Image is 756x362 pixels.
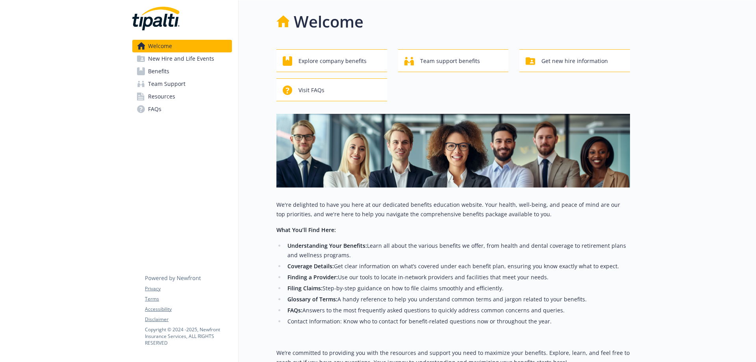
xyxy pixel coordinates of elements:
[287,306,302,314] strong: FAQs:
[148,90,175,103] span: Resources
[132,65,232,78] a: Benefits
[285,241,630,260] li: Learn all about the various benefits we offer, from health and dental coverage to retirement plan...
[287,273,338,281] strong: Finding a Provider:
[145,326,232,346] p: Copyright © 2024 - 2025 , Newfront Insurance Services, ALL RIGHTS RESERVED
[145,316,232,323] a: Disclaimer
[285,295,630,304] li: A handy reference to help you understand common terms and jargon related to your benefits.
[132,78,232,90] a: Team Support
[287,242,367,249] strong: Understanding Your Benefits:
[145,285,232,292] a: Privacy
[148,65,169,78] span: Benefits
[132,52,232,65] a: New Hire and Life Events
[285,284,630,293] li: Step-by-step guidance on how to file claims smoothly and efficiently.
[276,78,387,101] button: Visit FAQs
[287,262,334,270] strong: Coverage Details:
[132,40,232,52] a: Welcome
[298,54,367,69] span: Explore company benefits
[420,54,480,69] span: Team support benefits
[285,306,630,315] li: Answers to the most frequently asked questions to quickly address common concerns and queries.
[276,114,630,187] img: overview page banner
[541,54,608,69] span: Get new hire information
[285,262,630,271] li: Get clear information on what’s covered under each benefit plan, ensuring you know exactly what t...
[294,10,363,33] h1: Welcome
[398,49,509,72] button: Team support benefits
[148,52,214,65] span: New Hire and Life Events
[145,295,232,303] a: Terms
[287,284,322,292] strong: Filing Claims:
[298,83,324,98] span: Visit FAQs
[148,78,185,90] span: Team Support
[132,90,232,103] a: Resources
[287,295,337,303] strong: Glossary of Terms:
[276,200,630,219] p: We're delighted to have you here at our dedicated benefits education website. Your health, well-b...
[285,317,630,326] li: Contact Information: Know who to contact for benefit-related questions now or throughout the year.
[276,49,387,72] button: Explore company benefits
[148,103,161,115] span: FAQs
[148,40,172,52] span: Welcome
[145,306,232,313] a: Accessibility
[285,273,630,282] li: Use our tools to locate in-network providers and facilities that meet your needs.
[519,49,630,72] button: Get new hire information
[132,103,232,115] a: FAQs
[276,226,336,234] strong: What You’ll Find Here:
